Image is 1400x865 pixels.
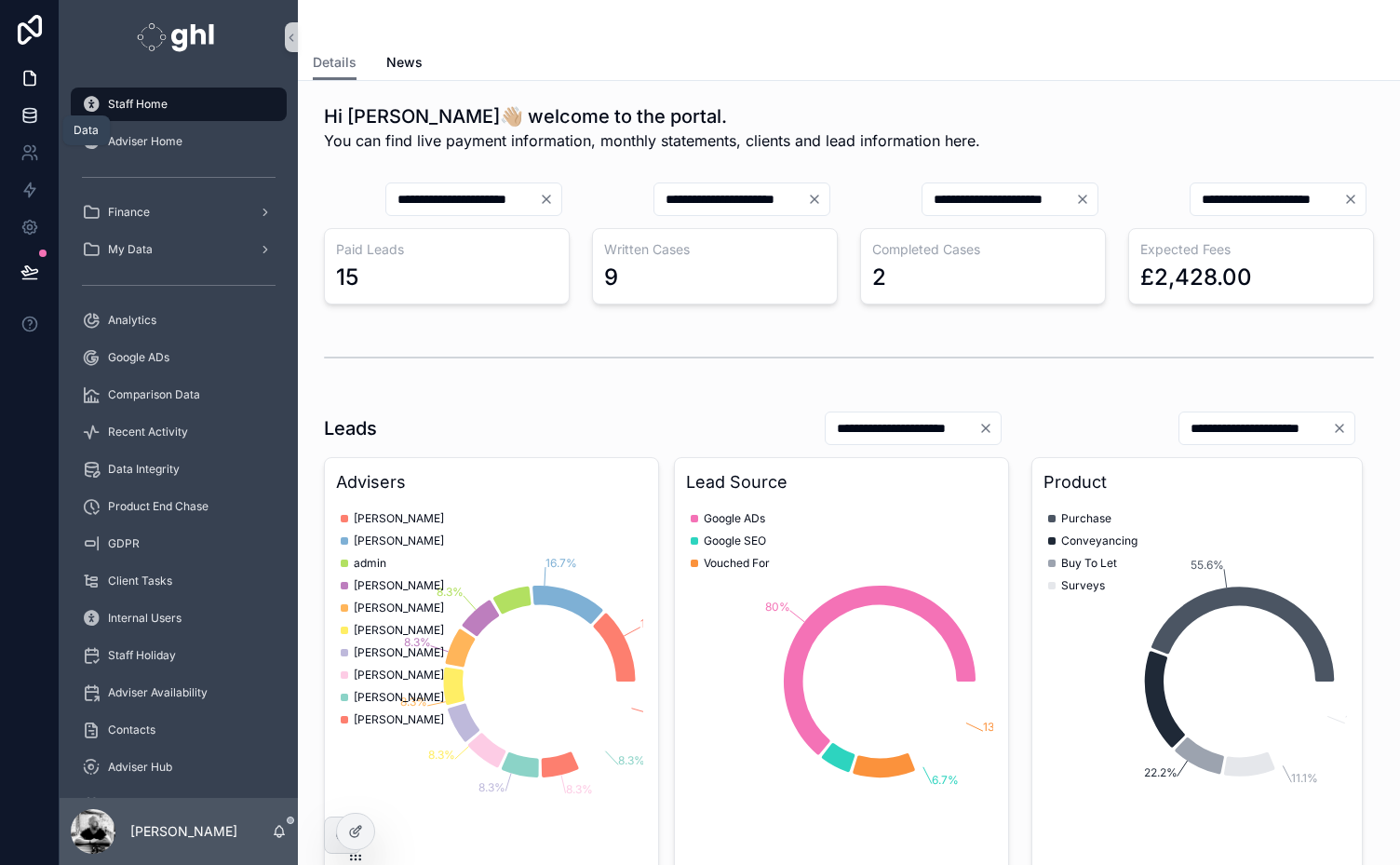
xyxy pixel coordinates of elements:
span: Analytics [108,313,156,328]
span: admin [354,556,386,571]
a: Contacts [71,713,287,747]
tspan: 16.7% [545,556,577,570]
span: Meet The Team [108,797,191,812]
span: Staff Holiday [108,648,176,663]
a: Staff Holiday [71,639,287,672]
button: Clear [539,192,561,207]
span: Conveyancing [1061,534,1137,548]
span: Vouched For [704,556,770,571]
span: [PERSON_NAME] [354,645,444,660]
a: Recent Activity [71,415,287,449]
span: Details [313,53,357,72]
tspan: 8.3% [566,782,593,796]
button: Clear [807,192,829,207]
tspan: 6.7% [932,773,959,787]
a: Staff Home [71,88,287,121]
div: Data [74,123,99,138]
tspan: 16.7% [640,616,672,630]
h3: Advisers [336,469,647,495]
a: Adviser Hub [71,750,287,784]
tspan: 8.3% [618,753,645,767]
a: Google ADs [71,341,287,374]
a: Client Tasks [71,564,287,598]
a: Details [313,46,357,81]
span: [PERSON_NAME] [354,601,444,615]
a: News [386,46,423,83]
h1: Hi [PERSON_NAME]👋🏼 welcome to the portal. [324,103,980,129]
span: Surveys [1061,578,1105,593]
span: Finance [108,205,150,220]
h3: Paid Leads [336,240,558,259]
span: [PERSON_NAME] [354,578,444,593]
span: Staff Home [108,97,168,112]
button: Clear [978,421,1001,436]
h3: Written Cases [604,240,826,259]
h3: Lead Source [686,469,997,495]
tspan: 80% [765,600,790,614]
a: Internal Users [71,601,287,635]
span: Purchase [1061,511,1111,526]
span: Client Tasks [108,574,172,588]
span: Data Integrity [108,462,180,477]
div: 2 [872,263,886,292]
span: News [386,53,423,72]
a: Comparison Data [71,378,287,412]
span: Google ADs [108,350,169,365]
span: [PERSON_NAME] [354,668,444,683]
span: Internal Users [108,611,182,626]
div: chart [336,503,647,860]
span: Adviser Home [108,134,182,149]
span: Comparison Data [108,387,200,402]
tspan: 8.3% [437,585,464,599]
p: [PERSON_NAME] [130,822,237,841]
button: Clear [1332,421,1354,436]
tspan: 8.3% [478,780,505,794]
tspan: 8.3% [428,748,455,762]
span: Product End Chase [108,499,209,514]
a: Analytics [71,304,287,337]
tspan: 11.1% [1292,771,1319,785]
a: GDPR [71,527,287,561]
h3: Product [1043,469,1351,495]
div: 9 [604,263,618,292]
span: You can find live payment information, monthly statements, clients and lead information here. [324,129,980,152]
tspan: 13.3% [983,720,1015,734]
span: Buy To Let [1061,556,1117,571]
div: £2,428.00 [1140,263,1252,292]
div: 15 [336,263,358,292]
span: Contacts [108,723,155,737]
span: [PERSON_NAME] [354,712,444,727]
h3: Completed Cases [872,240,1094,259]
h3: Expected Fees [1140,240,1362,259]
span: [PERSON_NAME] [354,534,444,548]
div: chart [1043,503,1351,860]
a: Finance [71,196,287,229]
div: scrollable content [60,74,298,798]
button: Clear [1075,192,1097,207]
a: My Data [71,233,287,266]
tspan: 22.2% [1144,765,1178,779]
tspan: 55.6% [1191,558,1224,572]
span: GDPR [108,536,140,551]
a: Adviser Availability [71,676,287,710]
span: My Data [108,242,153,257]
span: [PERSON_NAME] [354,690,444,705]
div: chart [686,503,997,860]
button: Clear [1343,192,1366,207]
img: App logo [137,22,220,52]
a: Adviser Home [71,125,287,158]
span: Recent Activity [108,425,188,439]
tspan: 11.1% [1345,712,1372,726]
span: Adviser Hub [108,760,172,775]
span: Adviser Availability [108,685,208,700]
span: Google ADs [704,511,765,526]
span: [PERSON_NAME] [354,623,444,638]
a: Data Integrity [71,453,287,486]
a: Product End Chase [71,490,287,523]
h1: Leads [324,415,377,441]
a: Meet The Team [71,788,287,821]
span: Google SEO [704,534,766,548]
span: [PERSON_NAME] [354,511,444,526]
